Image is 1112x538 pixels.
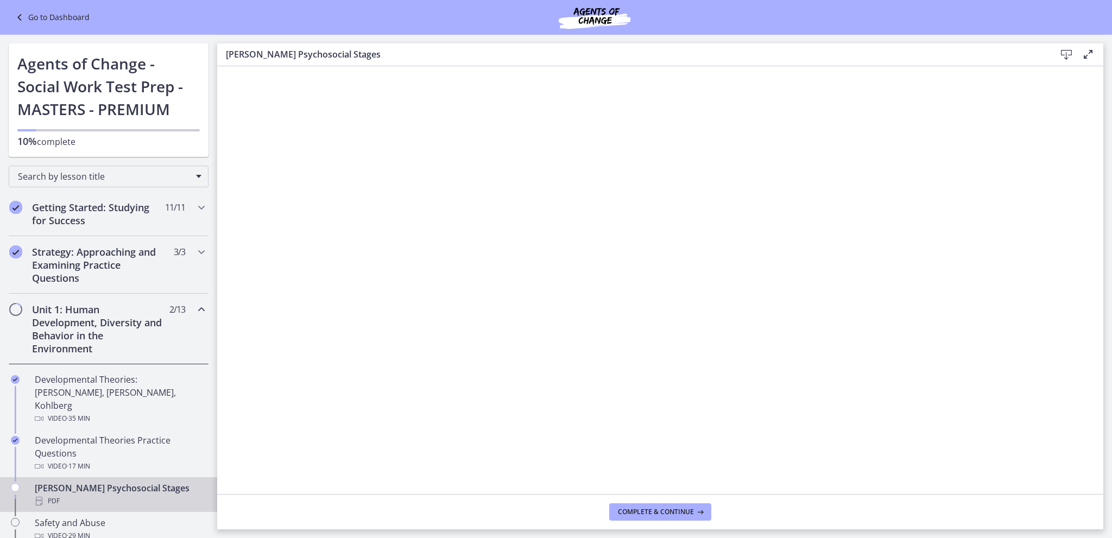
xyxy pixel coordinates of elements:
[35,434,204,473] div: Developmental Theories Practice Questions
[169,303,185,316] span: 2 / 13
[9,166,208,187] div: Search by lesson title
[226,48,1038,61] h3: [PERSON_NAME] Psychosocial Stages
[174,245,185,258] span: 3 / 3
[17,135,37,148] span: 10%
[67,412,90,425] span: · 35 min
[165,201,185,214] span: 11 / 11
[9,245,22,258] i: Completed
[32,245,165,284] h2: Strategy: Approaching and Examining Practice Questions
[618,508,694,516] span: Complete & continue
[11,375,20,384] i: Completed
[35,412,204,425] div: Video
[32,303,165,355] h2: Unit 1: Human Development, Diversity and Behavior in the Environment
[9,201,22,214] i: Completed
[17,52,200,121] h1: Agents of Change - Social Work Test Prep - MASTERS - PREMIUM
[18,170,191,182] span: Search by lesson title
[17,135,200,148] p: complete
[609,503,711,521] button: Complete & continue
[11,436,20,445] i: Completed
[529,4,660,30] img: Agents of Change
[35,495,204,508] div: PDF
[35,373,204,425] div: Developmental Theories: [PERSON_NAME], [PERSON_NAME], Kohlberg
[67,460,90,473] span: · 17 min
[32,201,165,227] h2: Getting Started: Studying for Success
[35,460,204,473] div: Video
[13,11,90,24] a: Go to Dashboard
[35,482,204,508] div: [PERSON_NAME] Psychosocial Stages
